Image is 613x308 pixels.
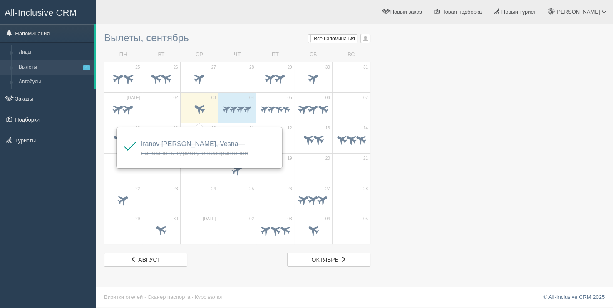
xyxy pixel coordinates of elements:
[325,156,330,161] span: 20
[211,186,216,192] span: 24
[249,95,254,101] span: 04
[363,216,368,222] span: 05
[211,65,216,70] span: 27
[363,65,368,70] span: 31
[173,125,178,131] span: 09
[135,186,140,192] span: 22
[173,216,178,222] span: 30
[135,216,140,222] span: 29
[287,65,292,70] span: 29
[141,140,248,157] a: Iranov [PERSON_NAME], Vesna— Напомнить туристу о возвращении
[325,65,330,70] span: 30
[203,216,216,222] span: [DATE]
[15,75,94,89] a: Автобусы
[104,253,187,267] a: август
[135,65,140,70] span: 25
[332,47,370,62] td: ВС
[287,95,292,101] span: 05
[104,32,370,43] h3: Вылеты, сентябрь
[211,125,216,131] span: 10
[256,47,294,62] td: ПТ
[287,186,292,192] span: 26
[141,140,248,157] span: Iranov [PERSON_NAME], Vesna
[249,216,254,222] span: 02
[218,47,256,62] td: ЧТ
[325,125,330,131] span: 13
[83,65,90,70] span: 4
[173,95,178,101] span: 02
[144,294,146,300] span: ·
[15,60,94,75] a: Вылеты4
[311,256,338,263] span: октябрь
[147,294,190,300] a: Сканер паспорта
[555,9,600,15] span: [PERSON_NAME]
[142,47,180,62] td: ВТ
[543,294,605,300] a: © All-Inclusive CRM 2025
[173,65,178,70] span: 26
[249,125,254,131] span: 11
[135,125,140,131] span: 08
[249,186,254,192] span: 25
[287,156,292,161] span: 19
[192,294,194,300] span: ·
[287,253,370,267] a: октябрь
[287,216,292,222] span: 03
[5,7,77,18] span: All-Inclusive CRM
[363,125,368,131] span: 14
[363,186,368,192] span: 28
[138,256,160,263] span: август
[0,0,95,23] a: All-Inclusive CRM
[501,9,536,15] span: Новый турист
[195,294,223,300] a: Курс валют
[127,95,140,101] span: [DATE]
[15,45,94,60] a: Лиды
[104,294,143,300] a: Визитки отелей
[363,156,368,161] span: 21
[325,216,330,222] span: 04
[294,47,332,62] td: СБ
[211,95,216,101] span: 03
[325,95,330,101] span: 06
[441,9,482,15] span: Новая подборка
[180,47,218,62] td: СР
[173,186,178,192] span: 23
[363,95,368,101] span: 07
[325,186,330,192] span: 27
[287,125,292,131] span: 12
[104,47,142,62] td: ПН
[390,9,422,15] span: Новый заказ
[314,36,355,42] span: Все напоминания
[249,65,254,70] span: 28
